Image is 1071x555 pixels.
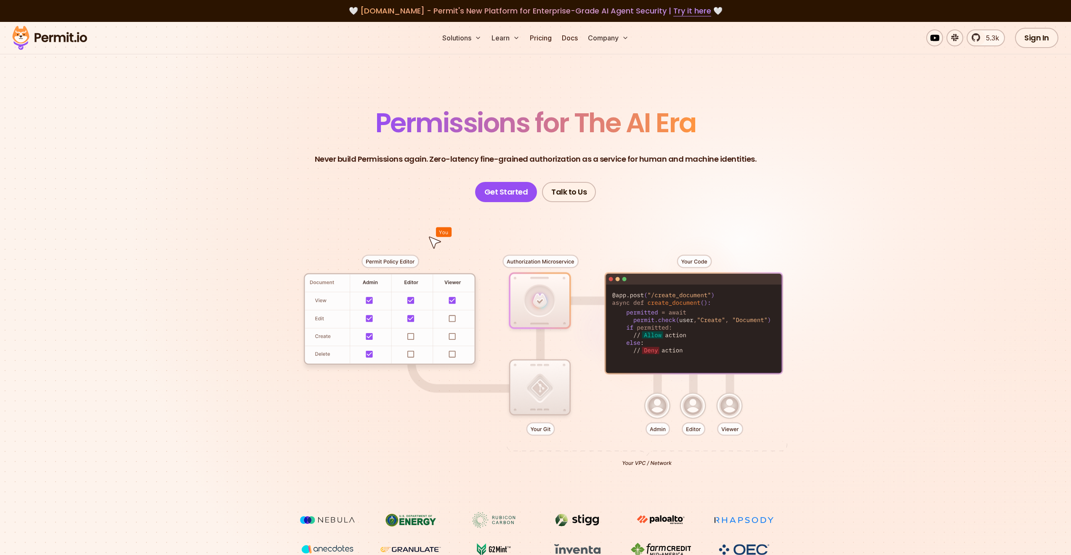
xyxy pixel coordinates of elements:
span: [DOMAIN_NAME] - Permit's New Platform for Enterprise-Grade AI Agent Security | [360,5,711,16]
button: Company [585,29,632,46]
img: paloalto [629,512,692,527]
a: Talk to Us [542,182,596,202]
a: Docs [558,29,581,46]
img: Permit logo [8,24,91,52]
img: Rubicon [462,512,526,528]
div: 🤍 🤍 [20,5,1051,17]
span: 5.3k [981,33,999,43]
img: Nebula [296,512,359,528]
a: Sign In [1015,28,1058,48]
img: Rhapsody Health [712,512,776,528]
a: Pricing [526,29,555,46]
button: Learn [488,29,523,46]
p: Never build Permissions again. Zero-latency fine-grained authorization as a service for human and... [315,153,757,165]
a: Try it here [673,5,711,16]
button: Solutions [439,29,485,46]
img: Stigg [546,512,609,528]
a: Get Started [475,182,537,202]
span: Permissions for The AI Era [375,104,696,141]
a: 5.3k [967,29,1005,46]
img: US department of energy [379,512,442,528]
